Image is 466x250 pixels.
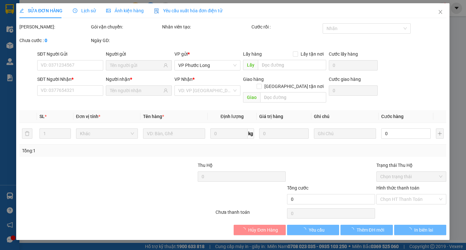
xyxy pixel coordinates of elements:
span: loading [302,227,309,232]
div: Chưa cước : [19,37,90,44]
b: 0 [45,38,47,43]
span: user [164,88,168,93]
img: icon [154,8,160,14]
div: VP gửi [175,50,241,58]
span: Định lượng [221,114,244,119]
span: Lấy tận nơi [298,50,327,58]
input: Tên người gửi [110,62,162,69]
div: Nhân viên tạo: [162,23,250,30]
button: Close [432,3,450,21]
button: Hủy Đơn Hàng [234,225,286,235]
div: Chưa thanh toán [215,209,287,220]
span: Tên hàng [143,114,164,119]
span: Đơn vị tính [76,114,100,119]
span: Yêu cầu xuất hóa đơn điện tử [154,8,223,13]
span: Hủy Đơn Hàng [249,226,278,234]
span: VP Nhận [175,77,193,82]
label: Cước lấy hàng [329,51,358,57]
span: Lịch sử [73,8,96,13]
div: Người nhận [106,76,172,83]
span: Yêu cầu [309,226,325,234]
span: SỬA ĐƠN HÀNG [19,8,62,13]
span: [GEOGRAPHIC_DATA] tận nơi [262,83,327,90]
span: In biên lai [415,226,433,234]
span: Khác [80,129,134,138]
span: Ảnh kiện hàng [106,8,144,13]
button: Yêu cầu [287,225,339,235]
span: kg [248,128,254,139]
span: Giao hàng [243,77,264,82]
span: close [438,9,443,15]
span: Tổng cước [287,185,308,190]
span: SL [39,114,45,119]
span: edit [19,8,24,13]
div: SĐT Người Gửi [38,50,104,58]
div: Gói vận chuyển: [91,23,161,30]
input: Dọc đường [261,92,327,103]
span: user [164,63,168,68]
span: Lấy hàng [243,51,262,57]
input: VD: Bàn, Ghế [143,128,205,139]
span: VP Phước Long [179,60,237,70]
div: SĐT Người Nhận [38,76,104,83]
button: Thêm ĐH mới [341,225,393,235]
th: Ghi chú [312,110,379,123]
span: clock-circle [73,8,78,13]
button: delete [22,128,32,139]
span: loading [241,227,249,232]
div: Trạng thái Thu Hộ [376,162,447,169]
span: loading [407,227,415,232]
span: loading [349,227,357,232]
div: Cước rồi : [251,23,322,30]
input: Cước lấy hàng [329,60,378,71]
input: Tên người nhận [110,87,162,94]
input: 0 [259,128,309,139]
div: [PERSON_NAME]: [19,23,90,30]
span: Chọn trạng thái [380,172,443,181]
label: Cước giao hàng [329,77,361,82]
span: Cước hàng [381,114,404,119]
button: plus [436,128,444,139]
span: picture [106,8,111,13]
span: Giá trị hàng [259,114,283,119]
span: Giao [243,92,261,103]
button: In biên lai [394,225,446,235]
span: Lấy [243,60,258,70]
span: Thêm ĐH mới [357,226,384,234]
div: Người gửi [106,50,172,58]
div: Ngày GD: [91,37,161,44]
input: Ghi Chú [314,128,376,139]
input: Cước giao hàng [329,85,378,96]
input: Dọc đường [258,60,327,70]
div: Tổng: 1 [22,147,180,154]
label: Hình thức thanh toán [376,185,419,190]
span: Thu Hộ [198,163,213,168]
